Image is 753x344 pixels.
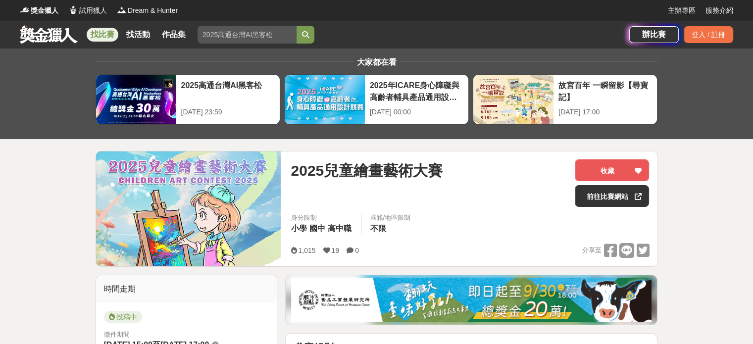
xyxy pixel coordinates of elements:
span: 0 [355,246,359,254]
div: [DATE] 00:00 [370,107,463,117]
img: Cover Image [96,151,281,266]
div: 登入 / 註冊 [684,26,733,43]
button: 收藏 [575,159,649,181]
span: 國中 [309,224,325,233]
a: 前往比賽網站 [575,185,649,207]
a: 故宮百年 一瞬留影【尋寶記】[DATE] 17:00 [473,74,657,125]
span: 2025兒童繪畫藝術大賽 [291,159,443,182]
div: 故宮百年 一瞬留影【尋寶記】 [558,80,652,102]
img: Logo [20,5,30,15]
a: 主辦專區 [668,5,696,16]
a: Logo試用獵人 [68,5,107,16]
a: LogoDream & Hunter [117,5,178,16]
span: 小學 [291,224,306,233]
div: 國籍/地區限制 [370,213,410,223]
a: 辦比賽 [629,26,679,43]
div: [DATE] 17:00 [558,107,652,117]
span: 獎金獵人 [31,5,58,16]
a: 2025高通台灣AI黑客松[DATE] 23:59 [96,74,280,125]
a: 服務介紹 [705,5,733,16]
a: 找活動 [122,28,154,42]
input: 2025高通台灣AI黑客松 [198,26,297,44]
img: b0ef2173-5a9d-47ad-b0e3-de335e335c0a.jpg [291,278,652,322]
span: 分享至 [582,243,601,258]
div: 身分限制 [291,213,353,223]
a: 找比賽 [87,28,118,42]
img: Logo [68,5,78,15]
a: Logo獎金獵人 [20,5,58,16]
span: 19 [332,246,340,254]
span: 1,015 [298,246,315,254]
img: Logo [117,5,127,15]
span: 不限 [370,224,386,233]
a: 作品集 [158,28,190,42]
span: 徵件期間 [104,331,130,338]
span: 大家都在看 [354,58,399,66]
div: [DATE] 23:59 [181,107,275,117]
span: 投稿中 [104,311,142,323]
div: 2025年ICARE身心障礙與高齡者輔具產品通用設計競賽 [370,80,463,102]
span: Dream & Hunter [128,5,178,16]
span: 高中職 [327,224,351,233]
div: 2025高通台灣AI黑客松 [181,80,275,102]
a: 2025年ICARE身心障礙與高齡者輔具產品通用設計競賽[DATE] 00:00 [284,74,469,125]
span: 試用獵人 [79,5,107,16]
div: 時間走期 [96,275,277,303]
